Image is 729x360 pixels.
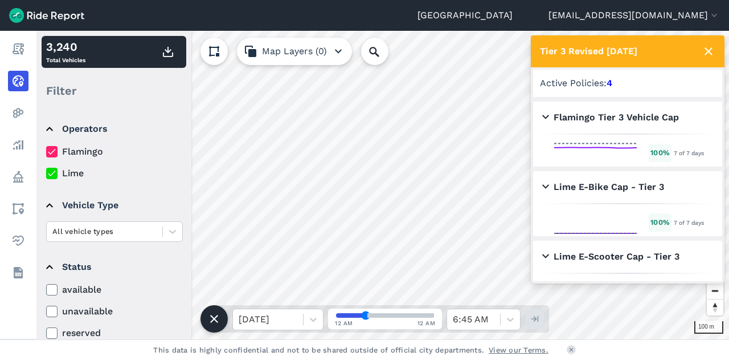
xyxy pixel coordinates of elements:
[46,113,181,145] summary: Operators
[46,251,181,283] summary: Status
[8,199,28,219] a: Areas
[46,189,181,221] summary: Vehicle Type
[46,305,183,318] label: unavailable
[489,345,548,355] a: View our Terms.
[46,38,85,55] div: 3,240
[607,78,612,88] strong: 4
[707,299,723,315] button: Reset bearing to north
[417,319,436,327] span: 12 AM
[540,45,637,58] h1: Tier 3 Revised [DATE]
[542,250,679,264] h2: Lime E-Scooter Cap - Tier 3
[36,31,729,339] canvas: Map
[8,71,28,91] a: Realtime
[707,282,723,299] button: Zoom out
[335,319,353,327] span: 12 AM
[8,39,28,59] a: Report
[46,167,183,180] label: Lime
[46,38,85,66] div: Total Vehicles
[8,167,28,187] a: Policy
[42,73,186,108] div: Filter
[540,76,715,90] h2: Active Policies:
[542,180,664,194] h2: Lime E-Bike Cap - Tier 3
[8,135,28,155] a: Analyze
[694,321,723,334] div: 100 m
[649,213,671,231] div: 100 %
[46,326,183,340] label: reserved
[237,38,352,65] button: Map Layers (0)
[46,283,183,297] label: available
[542,111,679,124] h2: Flamingo Tier 3 Vehicle Cap
[417,9,513,22] a: [GEOGRAPHIC_DATA]
[548,9,720,22] button: [EMAIL_ADDRESS][DOMAIN_NAME]
[8,262,28,283] a: Datasets
[8,103,28,123] a: Heatmaps
[649,144,671,161] div: 100 %
[46,145,183,159] label: Flamingo
[674,217,704,228] div: 7 of 7 days
[9,8,84,23] img: Ride Report
[8,230,28,251] a: Health
[361,38,407,65] input: Search Location or Vehicles
[674,148,704,158] div: 7 of 7 days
